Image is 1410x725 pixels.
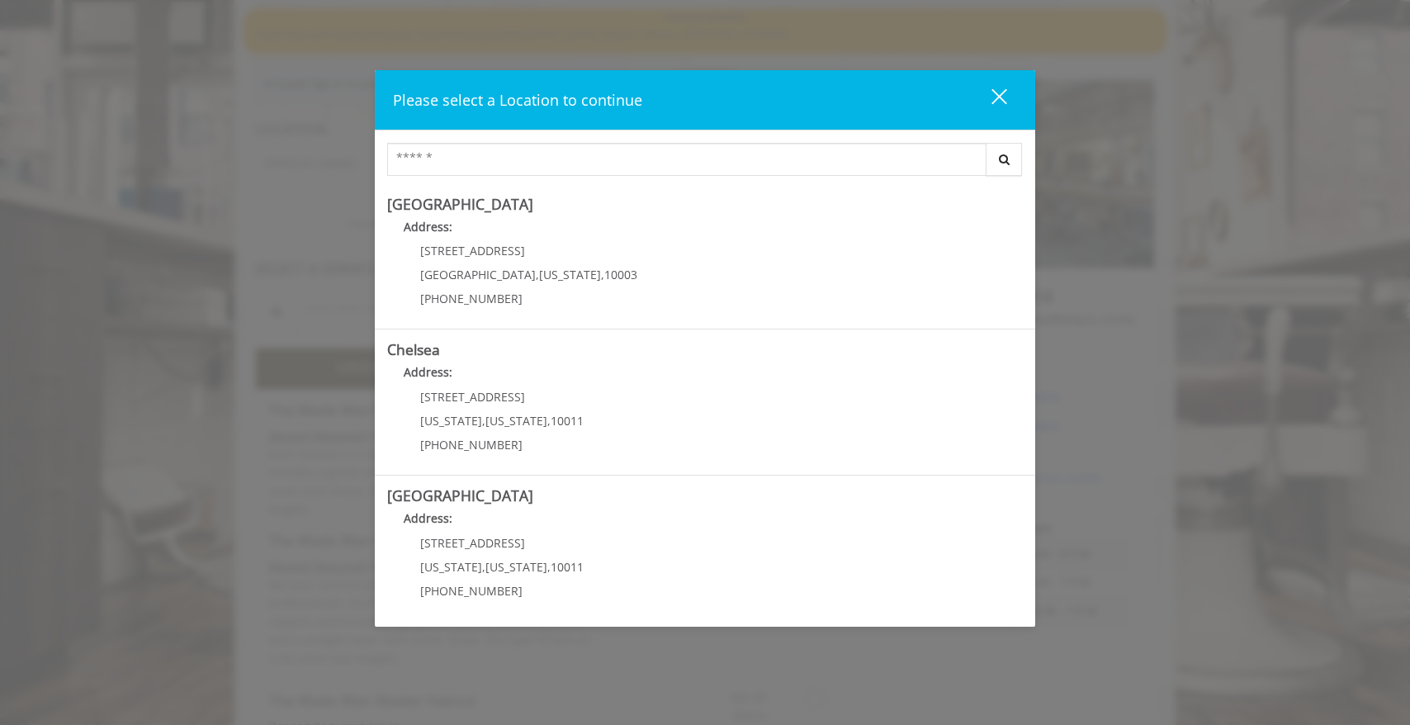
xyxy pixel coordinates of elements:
span: [STREET_ADDRESS] [420,389,525,405]
span: , [482,559,485,575]
input: Search Center [387,143,987,176]
b: [GEOGRAPHIC_DATA] [387,486,533,505]
span: [US_STATE] [420,559,482,575]
span: [US_STATE] [539,267,601,282]
span: , [547,413,551,429]
b: Address: [404,510,452,526]
span: [PHONE_NUMBER] [420,291,523,306]
span: 10011 [551,559,584,575]
b: Chelsea [387,339,440,359]
span: , [482,413,485,429]
b: Address: [404,219,452,235]
span: 10003 [604,267,637,282]
span: 10011 [551,413,584,429]
b: [GEOGRAPHIC_DATA] [387,194,533,214]
span: [US_STATE] [485,559,547,575]
span: [PHONE_NUMBER] [420,583,523,599]
span: , [601,267,604,282]
i: Search button [995,154,1014,165]
span: [PHONE_NUMBER] [420,437,523,453]
span: [STREET_ADDRESS] [420,535,525,551]
div: Center Select [387,143,1023,184]
button: close dialog [961,83,1017,116]
span: , [547,559,551,575]
span: [US_STATE] [420,413,482,429]
div: close dialog [972,88,1005,112]
span: [STREET_ADDRESS] [420,243,525,258]
span: , [536,267,539,282]
span: [US_STATE] [485,413,547,429]
b: Address: [404,364,452,380]
span: [GEOGRAPHIC_DATA] [420,267,536,282]
span: Please select a Location to continue [393,90,642,110]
